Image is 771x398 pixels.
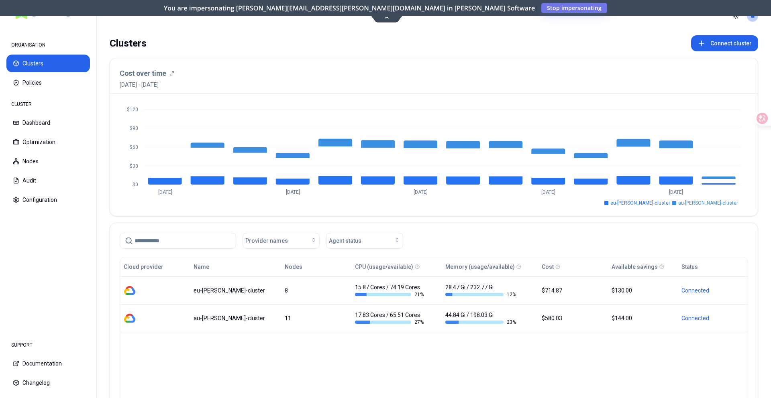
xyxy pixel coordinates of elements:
div: Connected [681,314,744,322]
button: Changelog [6,374,90,392]
img: gcp [124,312,136,324]
span: eu-[PERSON_NAME]-cluster [610,200,670,206]
tspan: $120 [127,107,138,112]
div: 15.87 Cores / 74.19 Cores [355,283,426,298]
tspan: [DATE] [286,189,300,195]
button: Name [194,259,209,275]
button: Cloud provider [124,259,163,275]
button: Agent status [326,233,403,249]
button: Optimization [6,133,90,151]
div: 27 % [355,319,426,325]
span: [DATE] - [DATE] [120,81,174,89]
div: SUPPORT [6,337,90,353]
div: 28.47 Gi / 232.77 Gi [445,283,516,298]
button: Documentation [6,355,90,372]
div: eu-rex-cluster [194,286,277,294]
div: ORGANISATION [6,37,90,53]
div: 21 % [355,291,426,298]
button: Provider names [243,233,320,249]
div: 12 % [445,291,516,298]
tspan: [DATE] [669,189,683,195]
div: 23 % [445,319,516,325]
button: Connect cluster [691,35,758,51]
div: CLUSTER [6,96,90,112]
button: CPU (usage/available) [355,259,413,275]
tspan: [DATE] [158,189,172,195]
button: Available savings [612,259,658,275]
button: Configuration [6,191,90,209]
button: Policies [6,74,90,91]
h3: Cost over time [120,68,166,79]
tspan: $30 [130,163,138,169]
button: Nodes [285,259,302,275]
div: au-rex-cluster [194,314,277,322]
button: Nodes [6,152,90,170]
button: Cost [542,259,554,275]
span: Agent status [329,237,361,245]
div: 17.83 Cores / 65.51 Cores [355,311,426,325]
span: Provider names [245,237,288,245]
button: Clusters [6,55,90,72]
tspan: [DATE] [541,189,555,195]
div: $714.87 [542,286,604,294]
div: 8 [285,286,347,294]
button: Memory (usage/available) [445,259,515,275]
tspan: $0 [133,182,138,187]
img: gcp [124,284,136,296]
div: Status [681,263,698,271]
div: $144.00 [612,314,674,322]
div: Connected [681,286,744,294]
div: $580.03 [542,314,604,322]
div: Clusters [110,35,147,51]
div: 44.84 Gi / 198.03 Gi [445,311,516,325]
tspan: $90 [130,126,138,131]
div: 11 [285,314,347,322]
tspan: $60 [130,144,138,150]
span: au-[PERSON_NAME]-cluster [678,200,738,206]
button: Audit [6,172,90,189]
tspan: [DATE] [414,189,428,195]
button: Dashboard [6,114,90,132]
div: $130.00 [612,286,674,294]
